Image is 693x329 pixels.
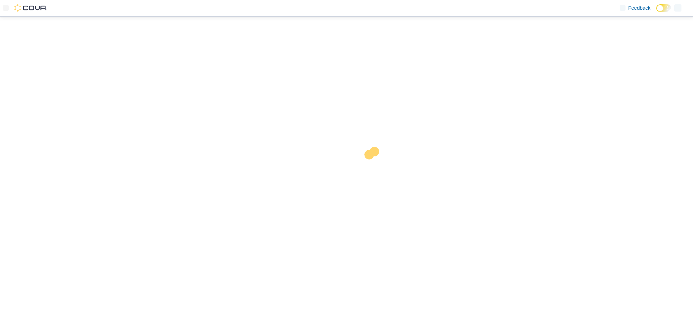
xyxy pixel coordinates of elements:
img: Cova [14,4,47,12]
a: Feedback [617,1,653,15]
img: cova-loader [346,142,401,196]
span: Feedback [628,4,650,12]
input: Dark Mode [656,4,671,12]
